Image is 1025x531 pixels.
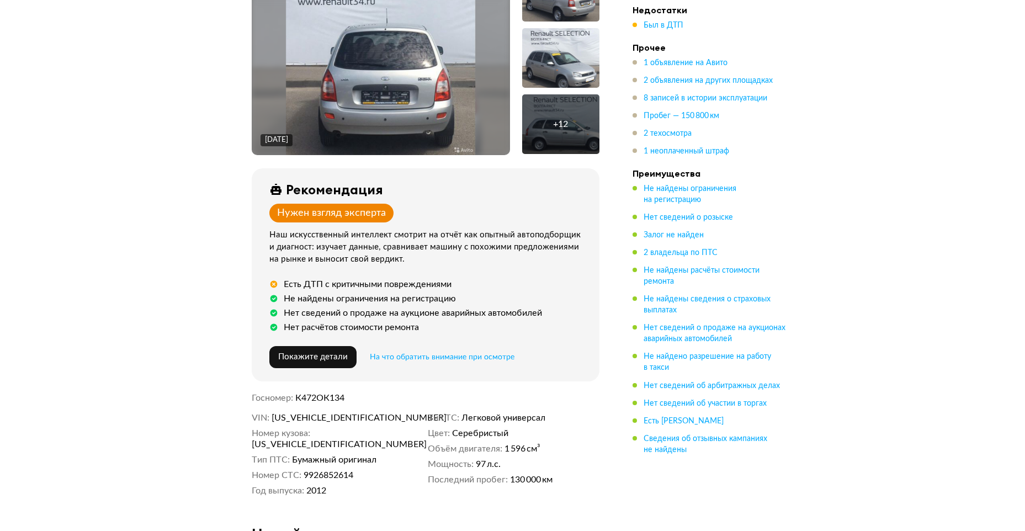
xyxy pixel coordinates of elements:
[284,307,542,318] div: Нет сведений о продаже на аукционе аварийных автомобилей
[428,412,459,423] dt: Тип ТС
[644,94,767,102] span: 8 записей в истории эксплуатации
[306,485,326,496] span: 2012
[252,439,379,450] span: [US_VEHICLE_IDENTIFICATION_NUMBER]
[633,4,787,15] h4: Недостатки
[278,353,348,361] span: Покажите детали
[461,412,545,423] span: Легковой универсал
[252,485,304,496] dt: Год выпуска
[265,135,288,145] div: [DATE]
[644,22,683,29] span: Был в ДТП
[269,229,586,265] div: Наш искусственный интеллект смотрит на отчёт как опытный автоподборщик и диагност: изучает данные...
[644,353,771,371] span: Не найдено разрешение на работу в такси
[252,470,301,481] dt: Номер СТС
[644,399,767,407] span: Нет сведений об участии в торгах
[644,324,785,343] span: Нет сведений о продаже на аукционах аварийных автомобилей
[252,428,310,439] dt: Номер кузова
[644,112,719,120] span: Пробег — 150 800 км
[644,185,736,204] span: Не найдены ограничения на регистрацию
[644,381,780,389] span: Нет сведений об арбитражных делах
[644,267,760,285] span: Не найдены расчёты стоимости ремонта
[644,214,733,221] span: Нет сведений о розыске
[292,454,376,465] span: Бумажный оригинал
[252,412,269,423] dt: VIN
[252,392,293,403] dt: Госномер
[644,434,767,453] span: Сведения об отзывных кампаниях не найдены
[644,417,724,424] span: Есть [PERSON_NAME]
[284,322,419,333] div: Нет расчётов стоимости ремонта
[284,279,452,290] div: Есть ДТП с критичными повреждениями
[644,77,773,84] span: 2 объявления на других площадках
[295,394,344,402] span: К472ОК134
[553,119,568,130] div: + 12
[476,459,501,470] span: 97 л.с.
[504,443,540,454] span: 1 596 см³
[644,130,692,137] span: 2 техосмотра
[252,454,290,465] dt: Тип ПТС
[428,428,450,439] dt: Цвет
[452,428,508,439] span: Серебристый
[644,231,704,239] span: Залог не найден
[644,295,771,314] span: Не найдены сведения о страховых выплатах
[428,443,502,454] dt: Объём двигателя
[510,474,553,485] span: 130 000 км
[644,249,718,257] span: 2 владельца по ПТС
[428,459,474,470] dt: Мощность
[304,470,353,481] span: 9926852614
[284,293,456,304] div: Не найдены ограничения на регистрацию
[277,207,386,219] div: Нужен взгляд эксперта
[633,42,787,53] h4: Прочее
[370,353,514,361] span: На что обратить внимание при осмотре
[269,346,357,368] button: Покажите детали
[644,59,727,67] span: 1 объявление на Авито
[272,412,399,423] span: [US_VEHICLE_IDENTIFICATION_NUMBER]
[644,147,729,155] span: 1 неоплаченный штраф
[428,474,508,485] dt: Последний пробег
[633,168,787,179] h4: Преимущества
[286,182,383,197] div: Рекомендация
